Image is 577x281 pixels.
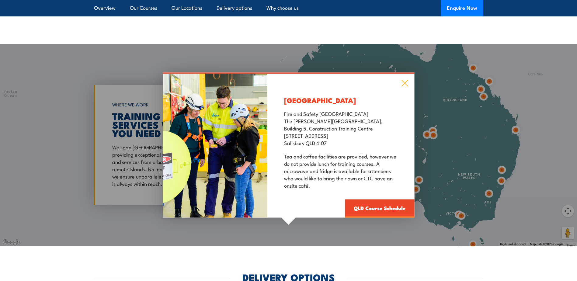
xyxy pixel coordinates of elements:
[284,97,398,104] h3: [GEOGRAPHIC_DATA]
[284,152,398,189] p: Tea and coffee facilities are provided, however we do not provide lunch for training courses. A m...
[345,199,414,218] a: QLD Course Schedule
[284,110,398,146] p: Fire and Safety [GEOGRAPHIC_DATA] The [PERSON_NAME][GEOGRAPHIC_DATA], Building 5, Construction Tr...
[163,74,267,218] img: Confined space entry training showing a trainer and two learners with a gas test monitor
